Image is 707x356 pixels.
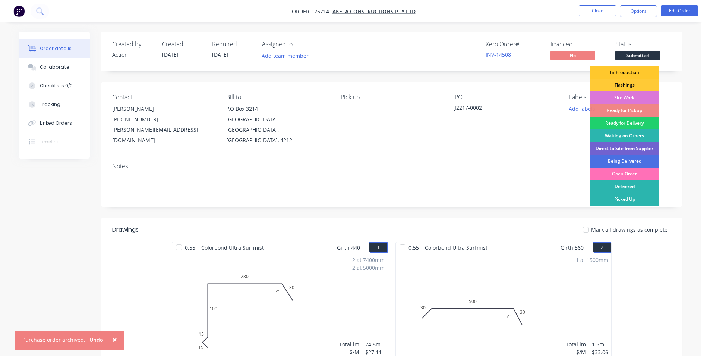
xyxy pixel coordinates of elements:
[590,142,659,155] div: Direct to Site from Supplier
[339,340,359,348] div: Total lm
[212,41,253,48] div: Required
[590,117,659,129] div: Ready for Delivery
[19,95,90,114] button: Tracking
[550,41,606,48] div: Invoiced
[590,155,659,168] div: Being Delivered
[19,132,90,151] button: Timeline
[40,82,73,89] div: Checklists 0/0
[112,51,153,59] div: Action
[615,51,660,62] button: Submitted
[40,138,60,145] div: Timeline
[226,104,328,146] div: P.O Box 3214[GEOGRAPHIC_DATA], [GEOGRAPHIC_DATA], [GEOGRAPHIC_DATA], 4212
[569,94,671,101] div: Labels
[369,242,388,253] button: 1
[262,41,337,48] div: Assigned to
[590,104,659,117] div: Ready for Pickup
[565,104,599,114] button: Add labels
[262,51,313,61] button: Add team member
[112,41,153,48] div: Created by
[365,348,385,356] div: $27.11
[590,180,659,193] div: Delivered
[162,51,179,58] span: [DATE]
[19,39,90,58] button: Order details
[162,41,203,48] div: Created
[112,104,214,146] div: [PERSON_NAME][PHONE_NUMBER][PERSON_NAME][EMAIL_ADDRESS][DOMAIN_NAME]
[422,242,490,253] span: Colorbond Ultra Surfmist
[566,340,586,348] div: Total lm
[112,94,214,101] div: Contact
[590,129,659,142] div: Waiting on Others
[593,242,611,253] button: 2
[40,101,60,108] div: Tracking
[112,163,671,170] div: Notes
[40,64,69,71] div: Collaborate
[182,242,198,253] span: 0.55
[615,51,660,60] span: Submitted
[112,104,214,114] div: [PERSON_NAME]
[590,66,659,79] div: In Production
[19,76,90,95] button: Checklists 0/0
[85,334,107,346] button: Undo
[198,242,267,253] span: Colorbond Ultra Surfmist
[486,41,542,48] div: Xero Order #
[19,114,90,132] button: Linked Orders
[486,51,511,58] a: INV-14508
[550,51,595,60] span: No
[40,45,72,52] div: Order details
[590,91,659,104] div: Site Work
[620,5,657,17] button: Options
[590,168,659,180] div: Open Order
[592,348,608,356] div: $33.06
[455,94,557,101] div: PO
[590,193,659,206] div: Picked Up
[405,242,422,253] span: 0.55
[40,120,72,127] div: Linked Orders
[112,114,214,125] div: [PHONE_NUMBER]
[226,114,328,146] div: [GEOGRAPHIC_DATA], [GEOGRAPHIC_DATA], [GEOGRAPHIC_DATA], 4212
[661,5,698,16] button: Edit Order
[292,8,332,15] span: Order #26714 -
[337,242,360,253] span: Girth 440
[226,94,328,101] div: Bill to
[615,41,671,48] div: Status
[105,331,124,349] button: Close
[352,264,385,272] div: 2 at 5000mm
[112,125,214,146] div: [PERSON_NAME][EMAIL_ADDRESS][DOMAIN_NAME]
[13,6,25,17] img: Factory
[258,51,313,61] button: Add team member
[19,58,90,76] button: Collaborate
[455,104,548,114] div: J2217-0002
[226,104,328,114] div: P.O Box 3214
[576,256,608,264] div: 1 at 1500mm
[212,51,228,58] span: [DATE]
[112,225,139,234] div: Drawings
[365,340,385,348] div: 24.8m
[579,5,616,16] button: Close
[590,79,659,91] div: Flashings
[561,242,584,253] span: Girth 560
[22,336,85,344] div: Purchase order archived.
[566,348,586,356] div: $/M
[332,8,416,15] a: Akela Constructions Pty Ltd
[113,334,117,345] span: ×
[352,256,385,264] div: 2 at 7400mm
[341,94,443,101] div: Pick up
[339,348,359,356] div: $/M
[592,340,608,348] div: 1.5m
